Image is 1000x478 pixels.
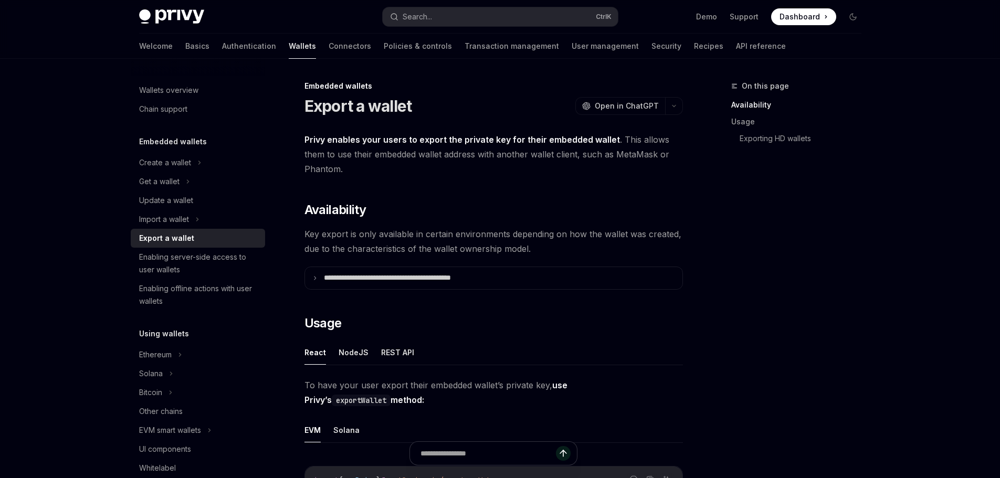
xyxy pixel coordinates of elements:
[139,386,162,399] div: Bitcoin
[304,315,342,332] span: Usage
[329,34,371,59] a: Connectors
[742,80,789,92] span: On this page
[131,100,265,119] a: Chain support
[139,175,180,188] div: Get a wallet
[131,459,265,477] a: Whitelabel
[131,81,265,100] a: Wallets overview
[131,191,265,210] a: Update a wallet
[780,12,820,22] span: Dashboard
[139,462,176,474] div: Whitelabel
[131,402,265,421] a: Other chains
[736,34,786,59] a: API reference
[139,327,189,340] h5: Using wallets
[465,34,559,59] a: Transaction management
[131,248,265,279] a: Enabling server-side access to user wallets
[694,34,723,59] a: Recipes
[332,395,391,406] code: exportWallet
[304,340,326,365] button: React
[139,84,198,97] div: Wallets overview
[731,113,870,130] a: Usage
[139,282,259,307] div: Enabling offline actions with user wallets
[556,446,571,461] button: Send message
[304,201,366,218] span: Availability
[333,418,360,442] button: Solana
[383,7,618,26] button: Search...CtrlK
[139,443,191,455] div: UI components
[771,8,836,25] a: Dashboard
[185,34,209,59] a: Basics
[304,81,683,91] div: Embedded wallets
[139,103,187,115] div: Chain support
[222,34,276,59] a: Authentication
[304,227,683,256] span: Key export is only available in certain environments depending on how the wallet was created, due...
[339,340,369,365] button: NodeJS
[384,34,452,59] a: Policies & controls
[139,367,163,380] div: Solana
[131,279,265,311] a: Enabling offline actions with user wallets
[304,378,683,407] span: To have your user export their embedded wallet’s private key,
[131,440,265,459] a: UI components
[730,12,759,22] a: Support
[304,132,683,176] span: . This allows them to use their embedded wallet address with another wallet client, such as MetaM...
[595,101,659,111] span: Open in ChatGPT
[304,97,412,115] h1: Export a wallet
[596,13,612,21] span: Ctrl K
[131,229,265,248] a: Export a wallet
[575,97,665,115] button: Open in ChatGPT
[139,251,259,276] div: Enabling server-side access to user wallets
[139,232,194,245] div: Export a wallet
[403,10,432,23] div: Search...
[139,194,193,207] div: Update a wallet
[572,34,639,59] a: User management
[139,9,204,24] img: dark logo
[139,135,207,148] h5: Embedded wallets
[289,34,316,59] a: Wallets
[139,34,173,59] a: Welcome
[740,130,870,147] a: Exporting HD wallets
[304,380,567,405] strong: use Privy’s method:
[139,424,201,437] div: EVM smart wallets
[139,213,189,226] div: Import a wallet
[651,34,681,59] a: Security
[139,405,183,418] div: Other chains
[304,134,620,145] strong: Privy enables your users to export the private key for their embedded wallet
[381,340,414,365] button: REST API
[696,12,717,22] a: Demo
[845,8,861,25] button: Toggle dark mode
[731,97,870,113] a: Availability
[304,418,321,442] button: EVM
[139,156,191,169] div: Create a wallet
[139,348,172,361] div: Ethereum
